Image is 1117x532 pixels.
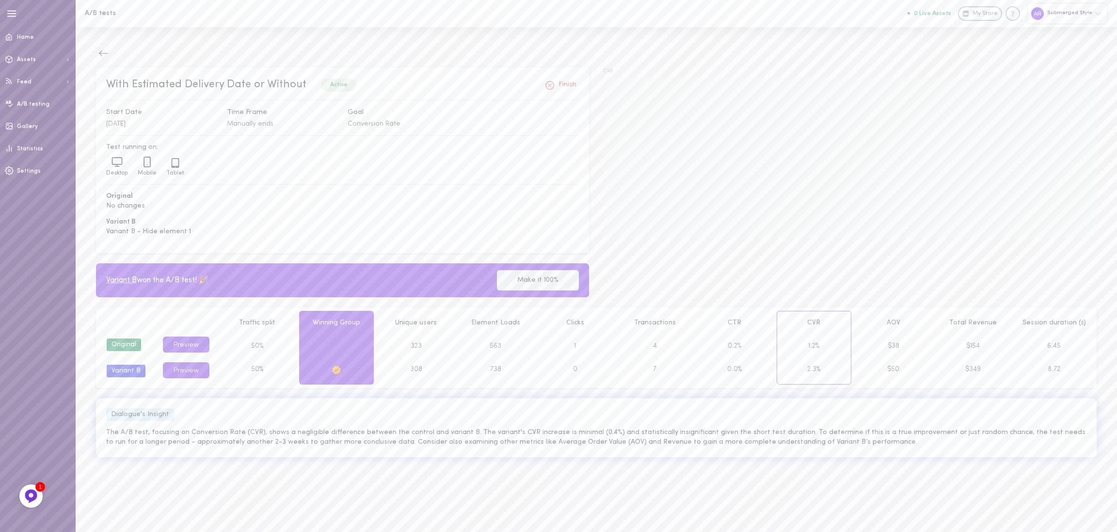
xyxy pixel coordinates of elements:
span: Winning Group [313,319,360,326]
span: [DATE] [106,120,126,128]
span: 7 [653,366,656,373]
div: Active [321,79,356,91]
div: Submerged Style [1027,3,1108,24]
div: Variant B [107,365,145,377]
span: 0.2% [728,342,741,350]
span: With Estimated Delivery Date or Without [106,79,306,90]
span: $38 [888,342,899,350]
span: 4 [653,342,657,350]
span: Start Date [106,107,217,118]
span: Total Revenue [949,319,997,326]
span: 50% [251,342,263,350]
span: Test running on: [106,143,579,152]
span: Manually ends [227,120,273,128]
span: Settings [17,168,41,174]
span: 2.3% [807,366,820,373]
button: 0 Live Assets [908,10,951,16]
span: 1 [574,342,576,350]
div: Dialogue's Insight [106,408,174,421]
span: 0 [573,366,577,373]
span: Mobile [138,170,157,176]
a: My Store [958,6,1002,21]
button: Finish [542,78,579,93]
span: 323 [411,342,422,350]
a: 0 Live Assets [908,10,958,17]
span: Feed [17,79,32,85]
span: Time Frame [227,107,338,118]
span: CTR [728,319,741,326]
span: 308 [410,366,422,373]
span: Variant B [106,276,137,284]
div: 1 [35,482,45,492]
span: Tablet [166,170,184,176]
span: Traffic split [239,319,275,326]
span: 8.72 [1048,366,1060,373]
span: AOV [887,319,900,326]
span: Clicks [566,319,584,326]
h1: A/B tests [85,10,245,17]
span: The A/B test, focusing on Conversion Rate (CVR), shows a negligible difference between the contro... [106,428,1086,447]
span: No changes [106,201,579,211]
span: Element Loads [471,319,520,326]
span: Goal [348,107,459,118]
span: Desktop [106,170,128,176]
img: Feedback Button [24,489,38,503]
span: Variant B [106,217,579,227]
div: Original [107,339,141,351]
span: CVR [807,319,820,326]
div: Knowledge center [1005,6,1020,21]
span: 563 [490,342,501,350]
span: CVR [604,67,1097,75]
span: A/B testing [17,101,49,107]
button: Make it 100% [497,270,579,290]
span: My Store [973,10,998,18]
span: Variant B - Hide element 1 [106,227,579,237]
span: Conversion Rate [348,120,400,128]
span: $50 [887,366,899,373]
button: Preview [163,362,209,378]
span: 1.2% [808,342,819,350]
span: Statistics [17,146,43,152]
span: Gallery [17,124,38,129]
span: Original [106,192,579,201]
button: Preview [163,337,209,353]
span: Home [17,34,34,40]
span: Transactions [634,319,676,326]
span: Assets [17,57,36,63]
span: Session duration (s) [1022,319,1086,326]
span: $154 [966,342,980,350]
span: 6.45 [1047,342,1061,350]
span: 0.0% [727,366,742,373]
div: won the A/B test! 🎉 [106,274,208,287]
span: 50% [251,366,263,373]
span: Unique users [395,319,437,326]
span: 738 [490,366,501,373]
span: $349 [965,366,981,373]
